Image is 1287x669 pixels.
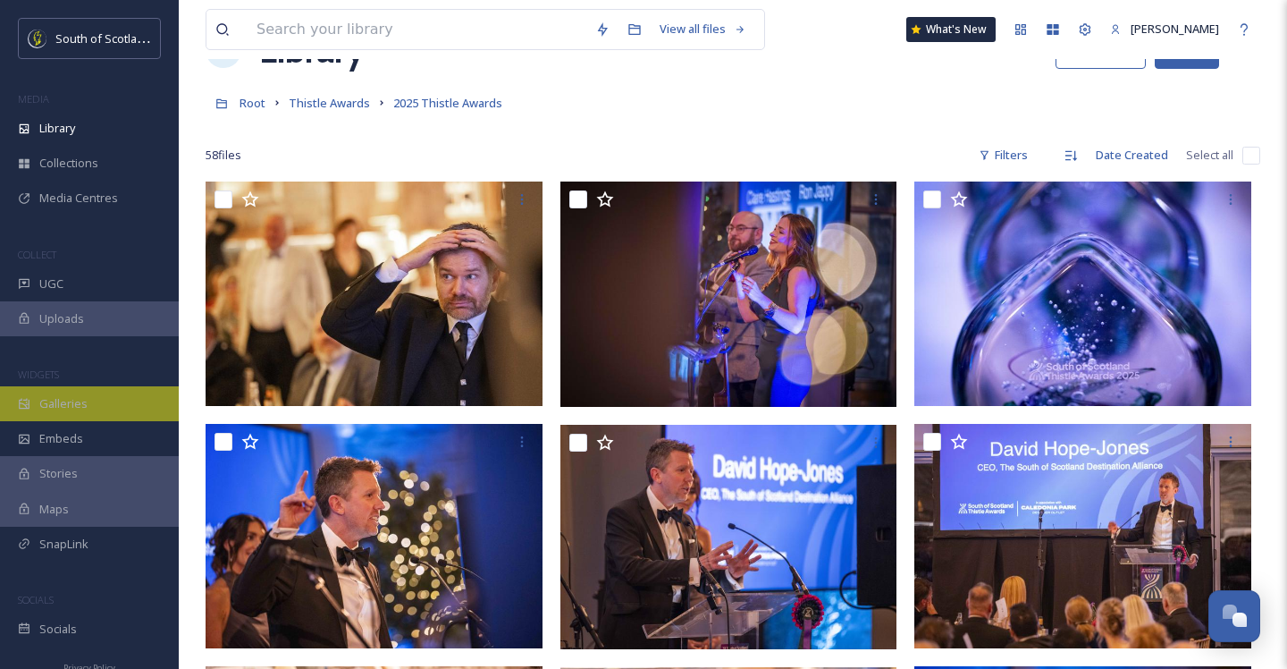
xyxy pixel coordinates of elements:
span: Galleries [39,395,88,412]
a: 2025 Thistle Awards [393,92,502,114]
img: images.jpeg [29,30,46,47]
span: Thistle Awards [289,95,370,111]
span: Root [240,95,265,111]
span: Uploads [39,310,84,327]
img: PW_SSDA Thistle Awards 2025_The Findra Family_pw7_2773.JPG [206,424,543,649]
span: WIDGETS [18,368,59,381]
a: Root [240,92,265,114]
span: UGC [39,275,63,292]
input: Search your library [248,10,586,49]
div: Filters [970,138,1037,173]
a: View all files [651,12,755,47]
span: Stories [39,465,78,482]
img: PW_SSDA Thistle Awards 2025_The Findra Family_pw7_2753.JPG [560,424,897,649]
span: Embeds [39,430,83,447]
span: Select all [1186,147,1233,164]
img: PW_SSDA Thistle Awards 2025_The Findra Family_pw7_2730.JPG [914,424,1251,649]
img: PW_SSDA Thistle Awards 2025_The Findra Family_pw7_2799.JPG [560,182,897,407]
a: What's New [906,17,996,42]
img: PW_SSDA Thistle Awards 2025_The Findra Family_pw7_2896.JPG [206,182,543,406]
a: [PERSON_NAME] [1101,12,1228,47]
span: 2025 Thistle Awards [393,95,502,111]
span: Library [39,120,75,137]
span: Socials [39,621,77,638]
span: Maps [39,501,69,518]
span: MEDIA [18,92,49,106]
span: [PERSON_NAME] [1131,21,1219,37]
a: Thistle Awards [289,92,370,114]
span: Collections [39,155,98,172]
span: 58 file s [206,147,241,164]
img: PW_SSDA Thistle Awards 2025_The Findra Family_pw7_2854.JPG [914,182,1251,406]
span: SnapLink [39,536,88,553]
span: SOCIALS [18,593,54,606]
button: Open Chat [1208,590,1260,642]
span: COLLECT [18,248,56,261]
span: Media Centres [39,190,118,207]
div: Date Created [1087,138,1177,173]
span: South of Scotland Destination Alliance [55,30,259,47]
